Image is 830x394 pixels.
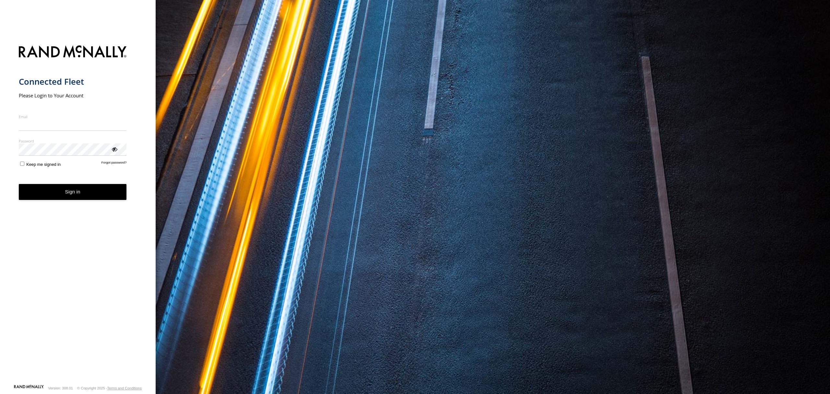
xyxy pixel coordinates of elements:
a: Visit our Website [14,385,44,391]
a: Terms and Conditions [107,386,142,390]
h2: Please Login to Your Account [19,92,127,99]
label: Password [19,139,127,143]
span: Keep me signed in [26,162,61,167]
input: Keep me signed in [20,162,24,166]
label: Email [19,114,127,119]
h1: Connected Fleet [19,76,127,87]
form: main [19,42,137,384]
div: © Copyright 2025 - [77,386,142,390]
button: Sign in [19,184,127,200]
div: ViewPassword [111,146,117,152]
div: Version: 308.01 [48,386,73,390]
img: Rand McNally [19,44,127,61]
a: Forgot password? [101,161,127,167]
